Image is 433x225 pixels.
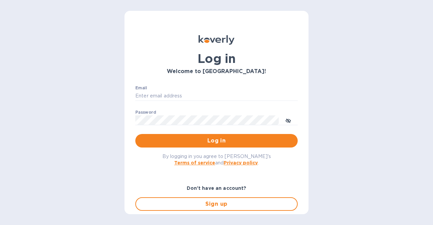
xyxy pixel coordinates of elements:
a: Privacy policy [224,160,258,165]
button: Log in [135,134,298,148]
h1: Log in [135,51,298,66]
button: Sign up [135,197,298,211]
h3: Welcome to [GEOGRAPHIC_DATA]! [135,68,298,75]
label: Email [135,86,147,90]
input: Enter email address [135,91,298,101]
span: Sign up [141,200,292,208]
a: Terms of service [174,160,215,165]
img: Koverly [199,35,234,45]
b: Don't have an account? [187,185,247,191]
span: Log in [141,137,292,145]
span: By logging in you agree to [PERSON_NAME]'s and . [162,154,271,165]
label: Password [135,110,156,114]
button: toggle password visibility [281,113,295,127]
